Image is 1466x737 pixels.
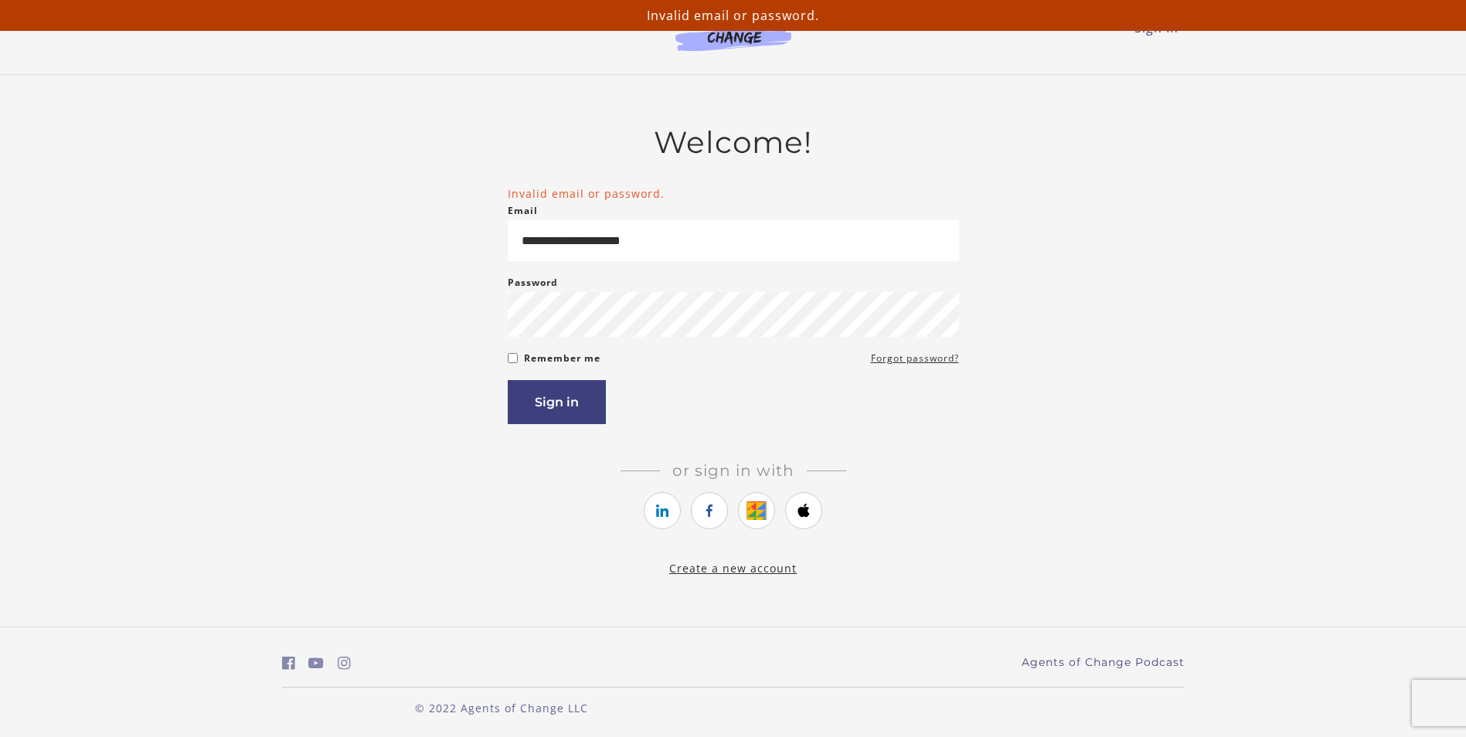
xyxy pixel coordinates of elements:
li: Invalid email or password. [508,185,959,202]
img: Agents of Change Logo [659,15,808,51]
a: https://www.instagram.com/agentsofchangeprep/ (Open in a new window) [338,652,351,674]
a: https://www.youtube.com/c/AgentsofChangeTestPrepbyMeaganMitchell (Open in a new window) [308,652,324,674]
button: Sign in [508,380,606,424]
span: Or sign in with [660,461,807,480]
h2: Welcome! [508,124,959,161]
a: Create a new account [669,561,797,576]
p: © 2022 Agents of Change LLC [282,700,721,716]
a: https://courses.thinkific.com/users/auth/apple?ss%5Breferral%5D=&ss%5Buser_return_to%5D=&ss%5Bvis... [785,492,822,529]
a: https://courses.thinkific.com/users/auth/facebook?ss%5Breferral%5D=&ss%5Buser_return_to%5D=&ss%5B... [691,492,728,529]
a: Forgot password? [871,349,959,368]
a: https://courses.thinkific.com/users/auth/google?ss%5Breferral%5D=&ss%5Buser_return_to%5D=&ss%5Bvi... [738,492,775,529]
label: Email [508,202,538,220]
i: https://www.youtube.com/c/AgentsofChangeTestPrepbyMeaganMitchell (Open in a new window) [308,656,324,671]
a: https://www.facebook.com/groups/aswbtestprep (Open in a new window) [282,652,295,674]
label: Remember me [524,349,600,368]
i: https://www.instagram.com/agentsofchangeprep/ (Open in a new window) [338,656,351,671]
i: https://www.facebook.com/groups/aswbtestprep (Open in a new window) [282,656,295,671]
label: Password [508,273,558,292]
a: https://courses.thinkific.com/users/auth/linkedin?ss%5Breferral%5D=&ss%5Buser_return_to%5D=&ss%5B... [644,492,681,529]
a: Agents of Change Podcast [1022,654,1185,671]
p: Invalid email or password. [6,6,1460,25]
